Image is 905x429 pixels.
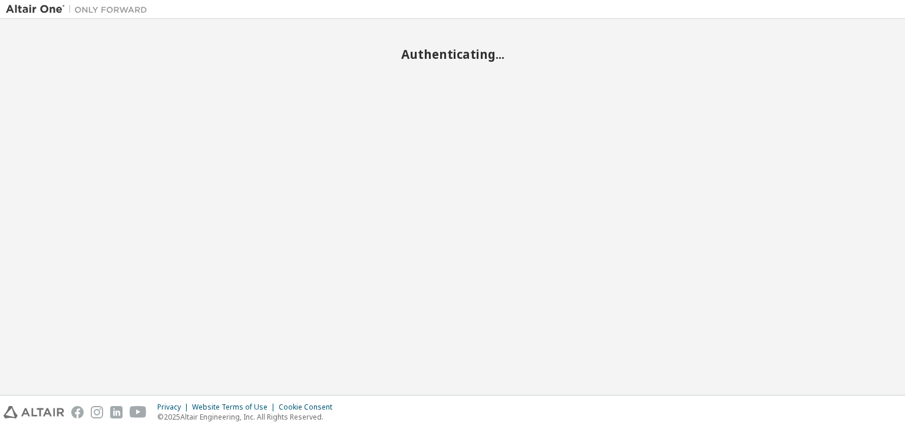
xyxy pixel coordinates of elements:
[192,403,279,412] div: Website Terms of Use
[110,406,123,418] img: linkedin.svg
[4,406,64,418] img: altair_logo.svg
[91,406,103,418] img: instagram.svg
[71,406,84,418] img: facebook.svg
[6,46,899,62] h2: Authenticating...
[157,412,339,422] p: © 2025 Altair Engineering, Inc. All Rights Reserved.
[157,403,192,412] div: Privacy
[279,403,339,412] div: Cookie Consent
[6,4,153,15] img: Altair One
[130,406,147,418] img: youtube.svg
